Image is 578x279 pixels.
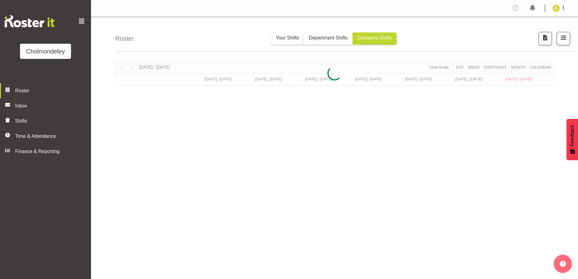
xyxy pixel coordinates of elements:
[15,87,88,94] span: Roster
[553,5,560,12] img: jay-lowe9524.jpg
[115,34,134,43] h4: Roster
[353,32,397,45] button: Company Shifts
[276,35,299,40] span: Your Shifts
[560,261,566,267] img: help-xxl-2.png
[304,32,353,45] button: Department Shifts
[26,47,65,56] div: Cholmondeley
[566,119,578,160] button: Feedback - Show survey
[557,32,570,45] button: Filter Shifts
[15,117,79,125] span: Shifts
[271,32,304,45] button: Your Shifts
[309,35,348,40] span: Department Shifts
[569,125,576,146] span: Feedback
[5,15,55,27] img: Rosterit website logo
[15,133,79,140] span: Time & Attendance
[15,102,88,110] span: Inbox
[15,148,79,155] span: Finance & Reporting
[539,32,552,45] button: Download a PDF of the roster according to the set date range.
[357,35,392,40] span: Company Shifts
